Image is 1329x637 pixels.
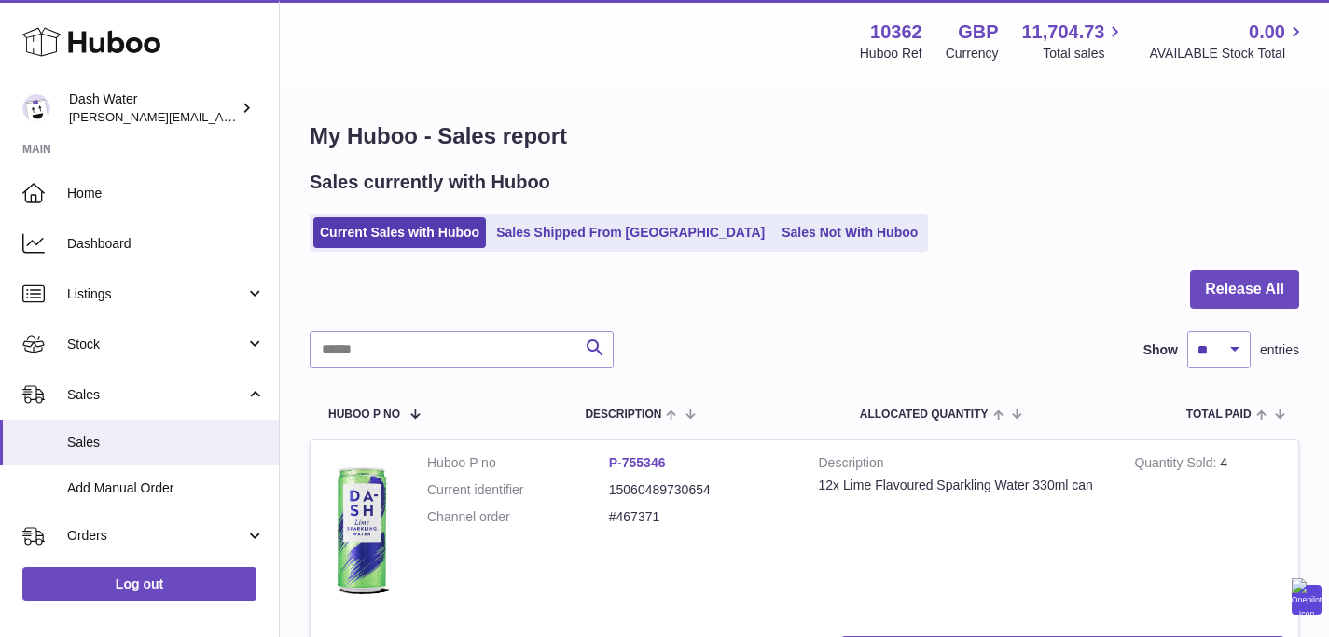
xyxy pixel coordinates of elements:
[67,386,245,404] span: Sales
[427,508,609,526] dt: Channel order
[1143,341,1178,359] label: Show
[585,409,661,421] span: Description
[310,170,550,195] h2: Sales currently with Huboo
[1021,20,1126,62] a: 11,704.73 Total sales
[1120,440,1298,622] td: 4
[67,235,265,253] span: Dashboard
[67,434,265,451] span: Sales
[67,336,245,353] span: Stock
[1149,45,1307,62] span: AVAILABLE Stock Total
[427,454,609,472] dt: Huboo P no
[1043,45,1126,62] span: Total sales
[427,481,609,499] dt: Current identifier
[1021,20,1104,45] span: 11,704.73
[325,454,399,603] img: 103621706197473.png
[609,508,791,526] dd: #467371
[1149,20,1307,62] a: 0.00 AVAILABLE Stock Total
[870,20,922,45] strong: 10362
[310,121,1299,151] h1: My Huboo - Sales report
[22,94,50,122] img: james@dash-water.com
[1260,341,1299,359] span: entries
[67,479,265,497] span: Add Manual Order
[67,527,245,545] span: Orders
[775,217,924,248] a: Sales Not With Huboo
[1134,455,1220,475] strong: Quantity Sold
[1186,409,1252,421] span: Total paid
[1249,20,1285,45] span: 0.00
[1190,270,1299,309] button: Release All
[958,20,998,45] strong: GBP
[860,45,922,62] div: Huboo Ref
[819,454,1107,477] strong: Description
[67,285,245,303] span: Listings
[490,217,771,248] a: Sales Shipped From [GEOGRAPHIC_DATA]
[819,477,1107,494] div: 12x Lime Flavoured Sparkling Water 330ml can
[69,109,374,124] span: [PERSON_NAME][EMAIL_ADDRESS][DOMAIN_NAME]
[609,481,791,499] dd: 15060489730654
[69,90,237,126] div: Dash Water
[609,455,666,470] a: P-755346
[328,409,400,421] span: Huboo P no
[313,217,486,248] a: Current Sales with Huboo
[946,45,999,62] div: Currency
[22,567,256,601] a: Log out
[860,409,989,421] span: ALLOCATED Quantity
[67,185,265,202] span: Home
